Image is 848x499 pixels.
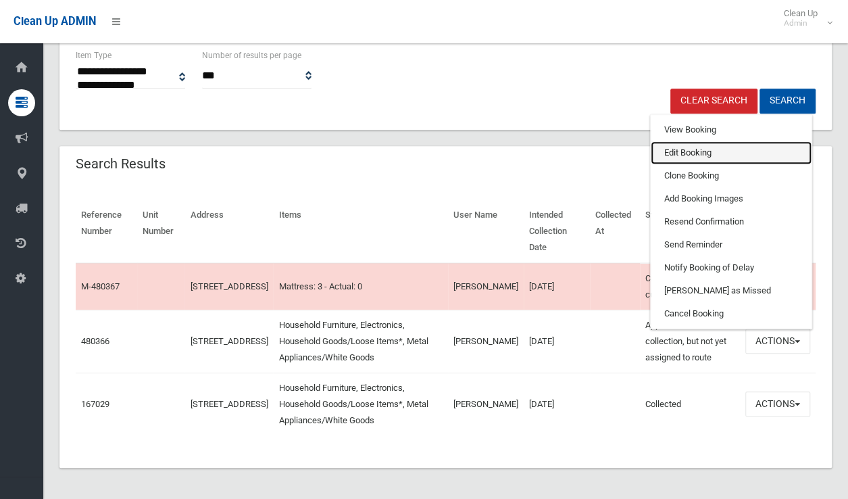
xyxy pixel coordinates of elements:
button: Actions [745,329,810,354]
td: [PERSON_NAME] [448,310,524,373]
a: View Booking [651,118,812,141]
td: [DATE] [524,310,590,373]
td: [PERSON_NAME] [448,263,524,310]
a: [STREET_ADDRESS] [190,399,268,409]
td: [DATE] [524,373,590,435]
a: [PERSON_NAME] as Missed [651,279,812,302]
th: Status [640,200,740,263]
a: Notify Booking of Delay [651,256,812,279]
th: Reference Number [76,200,137,263]
a: [STREET_ADDRESS] [190,336,268,346]
button: Actions [745,391,810,417]
a: Resend Confirmation [651,210,812,233]
label: Item Type [76,48,111,63]
a: Cancel Booking [651,302,812,325]
td: Collected [640,373,740,435]
th: Items [273,200,448,263]
td: [DATE] [524,263,590,310]
small: Admin [784,18,818,28]
a: M-480367 [81,281,120,291]
td: Household Furniture, Electronics, Household Goods/Loose Items*, Metal Appliances/White Goods [273,310,448,373]
a: 480366 [81,336,109,346]
a: Send Reminder [651,233,812,256]
label: Number of results per page [202,48,301,63]
a: Clone Booking [651,164,812,187]
td: Mattress: 3 - Actual: 0 [273,263,448,310]
a: Edit Booking [651,141,812,164]
span: Clean Up ADMIN [14,15,96,28]
button: Search [759,89,816,114]
th: Intended Collection Date [524,200,590,263]
header: Search Results [59,151,182,177]
td: Cancelled before cutoff [640,263,740,310]
th: Address [184,200,273,263]
span: Clean Up [777,8,831,28]
a: Add Booking Images [651,187,812,210]
a: [STREET_ADDRESS] [190,281,268,291]
th: Collected At [590,200,640,263]
th: Unit Number [137,200,184,263]
td: [PERSON_NAME] [448,373,524,435]
td: Household Furniture, Electronics, Household Goods/Loose Items*, Metal Appliances/White Goods [273,373,448,435]
a: 167029 [81,399,109,409]
th: User Name [448,200,524,263]
a: Clear Search [670,89,757,114]
td: Approved for collection, but not yet assigned to route [640,310,740,373]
